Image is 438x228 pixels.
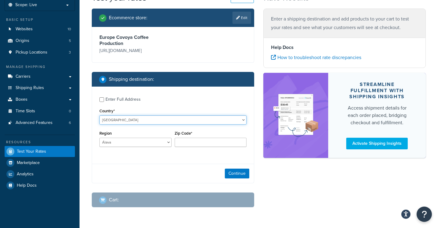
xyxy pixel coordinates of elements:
[5,47,75,58] a: Pickup Locations3
[99,97,104,102] input: Enter Full Address
[15,2,37,8] span: Scope: Live
[69,38,71,43] span: 5
[17,172,34,177] span: Analytics
[16,109,35,114] span: Time Slots
[232,12,251,24] a: Edit
[5,82,75,94] a: Shipping Rules
[343,104,411,126] div: Access shipment details for each order placed, bridging checkout and fulfillment.
[16,97,28,102] span: Boxes
[5,180,75,191] a: Help Docs
[273,82,319,149] img: feature-image-si-e24932ea9b9fcd0ff835db86be1ff8d589347e8876e1638d903ea230a36726be.png
[16,120,53,125] span: Advanced Features
[5,24,75,35] a: Websites10
[5,106,75,117] a: Time Slots0
[106,95,141,104] div: Enter Full Address
[5,146,75,157] a: Test Your Rates
[175,131,192,136] label: Zip Code*
[5,71,75,82] a: Carriers
[17,149,46,154] span: Test Your Rates
[5,17,75,22] div: Basic Setup
[69,120,71,125] span: 6
[5,64,75,69] div: Manage Shipping
[5,24,75,35] li: Websites
[16,85,44,91] span: Shipping Rules
[225,169,249,178] button: Continue
[69,109,71,114] span: 0
[343,81,411,100] div: Streamline Fulfillment with Shipping Insights
[346,138,408,149] a: Activate Shipping Insights
[17,183,37,188] span: Help Docs
[99,34,172,47] h3: Europe Covoya Coffee Production
[109,197,119,203] h2: Cart :
[271,15,418,32] p: Enter a shipping destination and add products to your cart to test your rates and see what your c...
[5,35,75,47] li: Origins
[417,207,432,222] button: Open Resource Center
[5,169,75,180] a: Analytics
[271,54,361,61] a: How to troubleshoot rate discrepancies
[109,15,147,21] h2: Ecommerce store :
[271,44,418,51] h4: Help Docs
[5,106,75,117] li: Time Slots
[69,50,71,55] span: 3
[99,131,112,136] label: Region
[5,47,75,58] li: Pickup Locations
[16,50,47,55] span: Pickup Locations
[16,27,33,32] span: Websites
[16,38,29,43] span: Origins
[5,117,75,129] li: Advanced Features
[16,74,31,79] span: Carriers
[5,35,75,47] a: Origins5
[5,157,75,168] a: Marketplace
[5,117,75,129] a: Advanced Features6
[5,94,75,105] a: Boxes
[17,160,40,166] span: Marketplace
[99,47,172,55] p: [URL][DOMAIN_NAME]
[5,140,75,145] div: Resources
[109,77,154,82] h2: Shipping destination :
[68,27,71,32] span: 10
[99,109,115,113] label: Country*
